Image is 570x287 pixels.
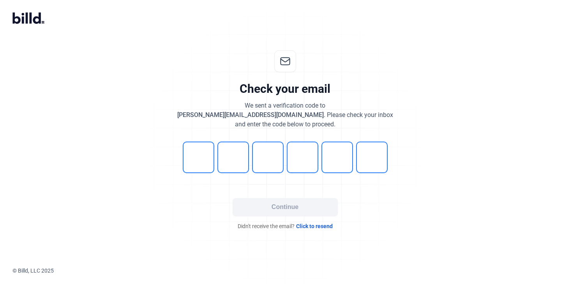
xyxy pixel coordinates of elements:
[177,101,393,129] div: We sent a verification code to . Please check your inbox and enter the code below to proceed.
[240,81,330,96] div: Check your email
[296,222,333,230] span: Click to resend
[12,267,570,275] div: © Billd, LLC 2025
[233,198,338,216] button: Continue
[177,111,324,119] span: [PERSON_NAME][EMAIL_ADDRESS][DOMAIN_NAME]
[168,222,402,230] div: Didn't receive the email?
